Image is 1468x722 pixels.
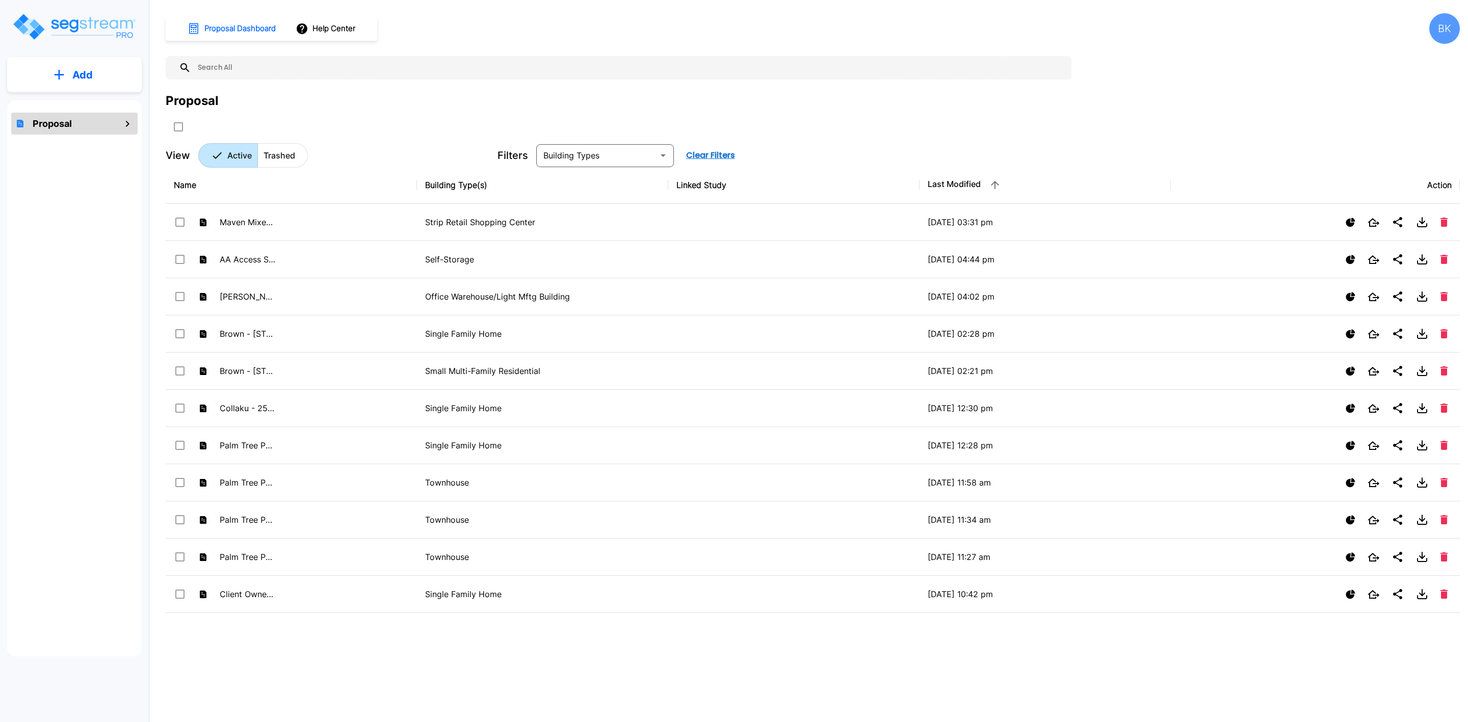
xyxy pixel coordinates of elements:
button: Download [1412,361,1432,381]
p: Collaku - 25072 Gazelle Ct. [220,402,276,414]
button: Share [1387,249,1408,270]
p: Small Multi-Family Residential [425,365,660,377]
button: Share [1387,324,1408,344]
button: Open New Tab [1364,512,1383,528]
th: Building Type(s) [417,167,668,204]
p: Filters [497,148,528,163]
p: Townhouse [425,551,660,563]
p: Maven Mixed Use - 777 S 200 E [220,216,276,228]
button: Download [1412,286,1432,307]
button: Share [1387,435,1408,456]
button: Open New Tab [1364,288,1383,305]
button: Share [1387,398,1408,418]
button: Share [1387,212,1408,232]
button: Add [7,60,142,90]
button: Open New Tab [1364,437,1383,454]
button: Open [656,148,670,163]
button: Show Proposal Tiers [1342,399,1359,417]
p: [DATE] 10:42 pm [928,588,1163,600]
button: Download [1412,398,1432,418]
button: Show Proposal Tiers [1342,325,1359,343]
p: Add [72,67,93,83]
button: Delete [1436,288,1452,305]
button: Open New Tab [1364,326,1383,342]
div: Platform [198,143,308,168]
button: Download [1412,510,1432,530]
button: Open New Tab [1364,214,1383,231]
button: Delete [1436,548,1452,566]
th: Action [1171,167,1460,204]
button: Show Proposal Tiers [1342,585,1359,603]
button: Open New Tab [1364,549,1383,566]
button: Download [1412,212,1432,232]
h1: Proposal Dashboard [204,23,276,35]
button: Trashed [257,143,308,168]
p: Trashed [264,149,295,162]
th: Last Modified [920,167,1171,204]
button: Show Proposal Tiers [1342,213,1359,231]
button: Delete [1436,511,1452,528]
button: Share [1387,584,1408,604]
button: Download [1412,472,1432,493]
p: Townhouse [425,514,660,526]
p: Palm Tree Partners LLC - 1097 W 2050 S [220,514,276,526]
p: Client Owner - [STREET_ADDRESS] [220,588,276,600]
button: Delete [1436,399,1452,417]
button: Download [1412,249,1432,270]
button: Delete [1436,474,1452,491]
button: Share [1387,286,1408,307]
input: Search All [191,56,1066,79]
button: Show Proposal Tiers [1342,474,1359,492]
button: Delete [1436,585,1452,603]
button: Share [1387,510,1408,530]
p: Palm Tree Partners LLC - [STREET_ADDRESS] [220,476,276,489]
input: Building Types [539,148,654,163]
p: AA Access Storage Clearfield Partners LLC - 375 W 1700 S [220,253,276,265]
img: Logo [12,12,137,41]
button: SelectAll [168,117,189,137]
button: Help Center [294,19,359,38]
button: Show Proposal Tiers [1342,251,1359,269]
button: Share [1387,361,1408,381]
p: [DATE] 03:31 pm [928,216,1163,228]
p: Palm Tree Partners LLC - 1121 W 2050 S [220,551,276,563]
button: Show Proposal Tiers [1342,288,1359,306]
p: Self-Storage [425,253,660,265]
p: [PERSON_NAME] Investments LLC - [STREET_ADDRESS] [220,290,276,303]
p: [DATE] 12:28 pm [928,439,1163,451]
p: [DATE] 04:02 pm [928,290,1163,303]
p: Single Family Home [425,328,660,340]
div: BK [1429,13,1460,44]
button: Download [1412,435,1432,456]
button: Delete [1436,362,1452,380]
p: Single Family Home [425,402,660,414]
button: Download [1412,584,1432,604]
h1: Proposal [33,117,72,130]
button: Delete [1436,213,1452,231]
button: Delete [1436,437,1452,454]
p: [DATE] 11:27 am [928,551,1163,563]
div: Name [174,179,409,191]
button: Proposal Dashboard [183,18,281,39]
p: Strip Retail Shopping Center [425,216,660,228]
p: Active [227,149,252,162]
p: Palm Tree Partners LLC - [STREET_ADDRESS] [220,439,276,451]
button: Share [1387,472,1408,493]
button: Open New Tab [1364,251,1383,268]
p: Townhouse [425,476,660,489]
p: Office Warehouse/Light Mftg Building [425,290,660,303]
p: [DATE] 04:44 pm [928,253,1163,265]
p: View [166,148,190,163]
p: Brown - [STREET_ADDRESS][PERSON_NAME] [220,365,276,377]
button: Open New Tab [1364,400,1383,417]
p: Brown - [STREET_ADDRESS] [220,328,276,340]
button: Show Proposal Tiers [1342,362,1359,380]
button: Clear Filters [682,145,739,166]
button: Delete [1436,325,1452,342]
p: [DATE] 11:58 am [928,476,1163,489]
p: [DATE] 12:30 pm [928,402,1163,414]
button: Show Proposal Tiers [1342,437,1359,454]
button: Share [1387,547,1408,567]
button: Active [198,143,258,168]
button: Show Proposal Tiers [1342,511,1359,529]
